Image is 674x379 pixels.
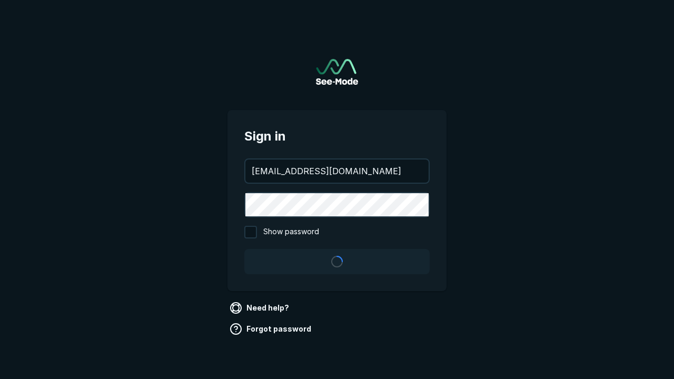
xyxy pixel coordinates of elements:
a: Need help? [227,300,293,316]
span: Sign in [244,127,430,146]
img: See-Mode Logo [316,59,358,85]
a: Go to sign in [316,59,358,85]
span: Show password [263,226,319,238]
a: Forgot password [227,321,315,337]
input: your@email.com [245,159,429,183]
